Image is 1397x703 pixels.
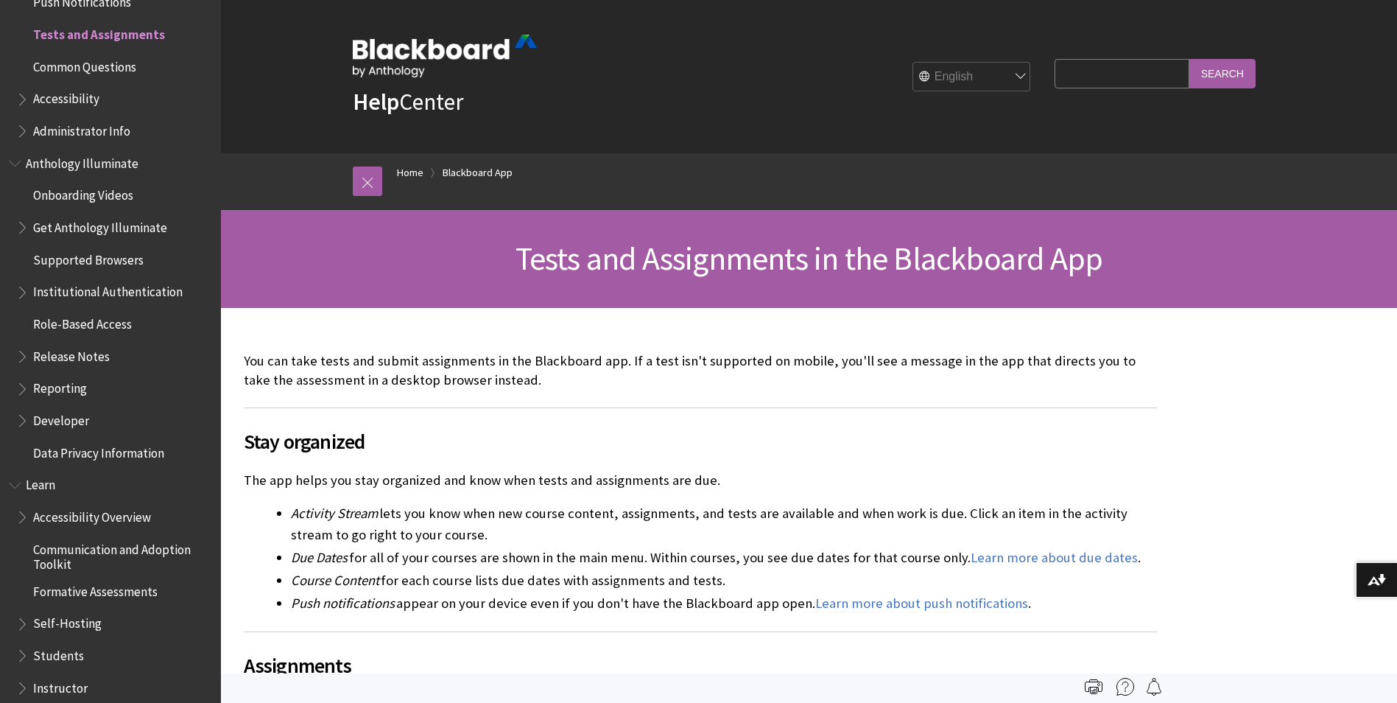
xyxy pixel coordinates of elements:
[244,471,1157,490] p: The app helps you stay organized and know when tests and assignments are due.
[26,151,138,171] span: Anthology Illuminate
[33,183,133,203] span: Onboarding Videos
[291,593,1157,614] li: appear on your device even if you don't have the Blackboard app open. .
[815,595,1028,612] a: Learn more about push notifications
[33,215,167,235] span: Get Anthology Illuminate
[244,351,1157,390] p: You can take tests and submit assignments in the Blackboard app. If a test isn't supported on mob...
[33,377,87,396] span: Reporting
[291,570,1157,591] li: for each course lists due dates with assignments and tests.
[353,87,463,116] a: HelpCenter
[33,119,130,139] span: Administrator Info
[291,503,1157,545] li: lets you know when new course content, assignments, and tests are available and when work is due....
[291,572,379,589] span: Course Content
[33,55,136,74] span: Common Questions
[244,426,1157,457] span: Stay organized
[1116,678,1134,696] img: More help
[33,408,89,428] span: Developer
[291,548,1157,568] li: for all of your courses are shown in the main menu. Within courses, you see due dates for that co...
[291,595,395,612] span: Push notifications
[353,87,399,116] strong: Help
[33,22,165,42] span: Tests and Assignments
[291,505,378,522] span: Activity Stream
[397,164,423,182] a: Home
[26,473,55,493] span: Learn
[33,344,110,364] span: Release Notes
[9,151,212,466] nav: Book outline for Anthology Illuminate
[971,549,1138,567] a: Learn more about due dates
[33,87,99,107] span: Accessibility
[33,441,164,461] span: Data Privacy Information
[353,35,537,77] img: Blackboard by Anthology
[33,537,211,572] span: Communication and Adoption Toolkit
[443,164,513,182] a: Blackboard App
[33,505,151,525] span: Accessibility Overview
[1189,59,1256,88] input: Search
[291,549,348,566] span: Due Dates
[33,612,102,632] span: Self-Hosting
[33,643,84,663] span: Students
[33,676,88,696] span: Instructor
[33,280,183,300] span: Institutional Authentication
[515,238,1103,279] span: Tests and Assignments in the Blackboard App
[1085,678,1102,696] img: Print
[244,650,1157,681] span: Assignments
[33,579,158,599] span: Formative Assessments
[913,63,1031,92] select: Site Language Selector
[33,248,144,267] span: Supported Browsers
[33,312,132,332] span: Role-Based Access
[1145,678,1163,696] img: Follow this page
